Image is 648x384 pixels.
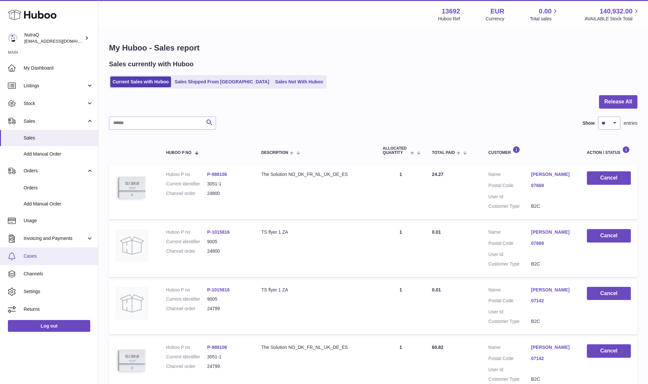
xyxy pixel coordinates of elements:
[488,344,531,352] dt: Name
[261,171,370,178] div: The Solution NO_DK_FR_NL_UK_DE_ES
[488,240,531,248] dt: Postal Code
[273,76,325,87] a: Sales Not With Huboo
[166,190,207,197] dt: Channel order
[207,287,230,292] a: P-1015816
[8,320,90,332] a: Log out
[24,65,93,71] span: My Dashboard
[207,190,248,197] dd: 24800
[207,172,227,177] a: P-988106
[438,16,460,22] div: Huboo Ref
[109,43,637,53] h1: My Huboo - Sales report
[261,344,370,351] div: The Solution NO_DK_FR_NL_UK_DE_ES
[376,223,425,277] td: 1
[24,288,93,295] span: Settings
[531,298,574,304] a: 07142
[488,261,531,267] dt: Customer Type
[531,182,574,189] a: 07669
[166,229,207,235] dt: Huboo P no
[530,16,559,22] span: Total sales
[530,7,559,22] a: 0.00 Total sales
[539,7,552,16] span: 0.00
[24,83,86,89] span: Listings
[166,151,191,155] span: Huboo P no
[432,151,455,155] span: Total paid
[488,146,574,155] div: Customer
[24,253,93,259] span: Cases
[166,239,207,245] dt: Current identifier
[531,355,574,362] a: 07142
[207,296,248,302] dd: 9005
[490,7,504,16] strong: EUR
[207,239,248,245] dd: 9005
[207,248,248,254] dd: 24800
[24,32,83,44] div: NutraQ
[488,376,531,382] dt: Customer Type
[383,146,409,155] span: ALLOCATED Quantity
[488,318,531,325] dt: Customer Type
[207,363,248,370] dd: 24799
[432,229,441,235] span: 0.01
[24,306,93,312] span: Returns
[207,229,230,235] a: P-1015816
[587,344,631,358] button: Cancel
[587,171,631,185] button: Cancel
[531,344,574,351] a: [PERSON_NAME]
[116,344,148,377] img: 136921728478892.jpg
[488,367,531,373] dt: User Id
[24,218,93,224] span: Usage
[166,296,207,302] dt: Current identifier
[24,100,86,107] span: Stock
[24,185,93,191] span: Orders
[110,76,171,87] a: Current Sales with Huboo
[488,309,531,315] dt: User Id
[531,261,574,267] dd: B2C
[531,240,574,246] a: 07669
[531,229,574,235] a: [PERSON_NAME]
[24,118,86,124] span: Sales
[24,151,93,157] span: Add Manual Order
[376,280,425,335] td: 1
[488,355,531,363] dt: Postal Code
[585,7,640,22] a: 140,932.00 AVAILABLE Stock Total
[166,363,207,370] dt: Channel order
[24,235,86,242] span: Invoicing and Payments
[624,120,637,126] span: entries
[116,171,148,204] img: 136921728478892.jpg
[432,345,443,350] span: 60.82
[261,287,370,293] div: TS flyer 1 ZA
[432,172,443,177] span: 24.27
[376,165,425,219] td: 1
[486,16,505,22] div: Currency
[24,38,97,44] span: [EMAIL_ADDRESS][DOMAIN_NAME]
[207,306,248,312] dd: 24799
[531,287,574,293] a: [PERSON_NAME]
[488,194,531,200] dt: User Id
[600,7,633,16] span: 140,932.00
[24,201,93,207] span: Add Manual Order
[488,229,531,237] dt: Name
[166,171,207,178] dt: Huboo P no
[488,251,531,258] dt: User Id
[166,354,207,360] dt: Current identifier
[531,171,574,178] a: [PERSON_NAME]
[531,376,574,382] dd: B2C
[587,146,631,155] div: Action / Status
[24,271,93,277] span: Channels
[166,248,207,254] dt: Channel order
[488,287,531,295] dt: Name
[166,181,207,187] dt: Current identifier
[24,135,93,141] span: Sales
[583,120,595,126] label: Show
[488,298,531,306] dt: Postal Code
[116,229,148,262] img: no-photo.jpg
[172,76,271,87] a: Sales Shipped From [GEOGRAPHIC_DATA]
[109,60,194,69] h2: Sales currently with Huboo
[207,354,248,360] dd: 3051-1
[8,33,18,43] img: log@nutraq.com
[166,287,207,293] dt: Huboo P no
[432,287,441,292] span: 0.01
[24,168,86,174] span: Orders
[261,151,288,155] span: Description
[531,203,574,209] dd: B2C
[166,306,207,312] dt: Channel order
